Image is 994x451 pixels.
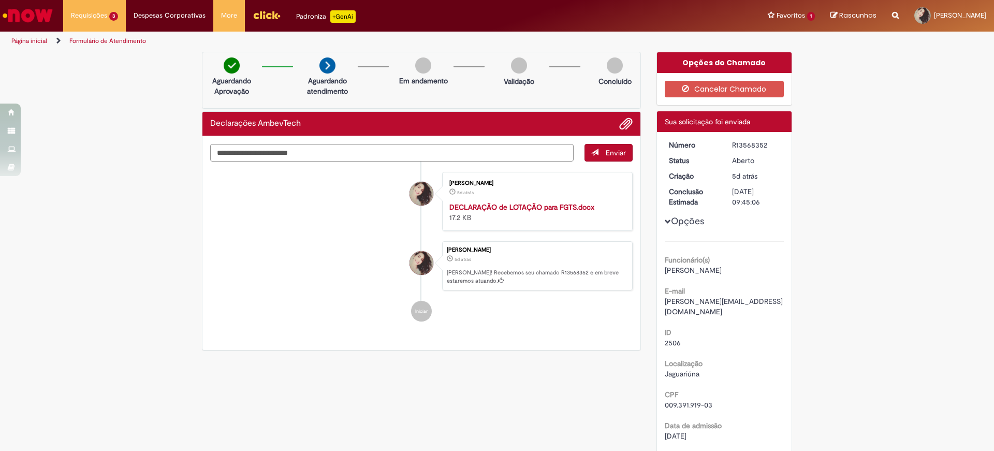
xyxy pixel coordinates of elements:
span: Rascunhos [839,10,876,20]
button: Adicionar anexos [619,117,633,130]
p: Aguardando Aprovação [207,76,257,96]
img: img-circle-grey.png [415,57,431,74]
div: [PERSON_NAME] [447,247,627,253]
div: Opções do Chamado [657,52,792,73]
span: 3 [109,12,118,21]
span: [DATE] [665,431,686,441]
p: [PERSON_NAME]! Recebemos seu chamado R13568352 e em breve estaremos atuando. [447,269,627,285]
time: 25/09/2025 17:44:08 [457,190,474,196]
dt: Status [661,155,725,166]
img: img-circle-grey.png [607,57,623,74]
span: More [221,10,237,21]
ul: Trilhas de página [8,32,655,51]
a: Página inicial [11,37,47,45]
dt: Número [661,140,725,150]
span: [PERSON_NAME] [934,11,986,20]
ul: Histórico de tíquete [210,162,633,332]
div: Juliana Saldanha Romanus [410,182,433,206]
div: 25/09/2025 17:45:01 [732,171,780,181]
b: Localização [665,359,703,368]
dt: Conclusão Estimada [661,186,725,207]
span: 5d atrás [457,190,474,196]
img: arrow-next.png [319,57,335,74]
span: Requisições [71,10,107,21]
img: ServiceNow [1,5,54,26]
span: [PERSON_NAME][EMAIL_ADDRESS][DOMAIN_NAME] [665,297,783,316]
div: 17.2 KB [449,202,622,223]
b: CPF [665,390,678,399]
time: 25/09/2025 17:45:01 [732,171,757,181]
span: Enviar [606,148,626,157]
div: [DATE] 09:45:06 [732,186,780,207]
dt: Criação [661,171,725,181]
b: Funcionário(s) [665,255,710,265]
span: Favoritos [777,10,805,21]
b: Data de admissão [665,421,722,430]
span: [PERSON_NAME] [665,266,722,275]
img: click_logo_yellow_360x200.png [253,7,281,23]
img: img-circle-grey.png [511,57,527,74]
div: Padroniza [296,10,356,23]
img: check-circle-green.png [224,57,240,74]
textarea: Digite sua mensagem aqui... [210,144,574,162]
div: Juliana Saldanha Romanus [410,251,433,275]
span: 1 [807,12,815,21]
p: Em andamento [399,76,448,86]
p: Concluído [598,76,632,86]
p: Aguardando atendimento [302,76,353,96]
p: +GenAi [330,10,356,23]
div: Aberto [732,155,780,166]
b: ID [665,328,671,337]
button: Enviar [584,144,633,162]
span: Despesas Corporativas [134,10,206,21]
p: Validação [504,76,534,86]
h2: Declarações AmbevTech Histórico de tíquete [210,119,301,128]
span: Jaguariúna [665,369,699,379]
a: DECLARAÇÃO de LOTAÇÃO para FGTS.docx [449,202,594,212]
button: Cancelar Chamado [665,81,784,97]
div: R13568352 [732,140,780,150]
b: E-mail [665,286,685,296]
a: Formulário de Atendimento [69,37,146,45]
time: 25/09/2025 17:45:01 [455,256,471,263]
li: Juliana Saldanha Romanus [210,241,633,291]
span: 5d atrás [455,256,471,263]
span: Sua solicitação foi enviada [665,117,750,126]
div: [PERSON_NAME] [449,180,622,186]
a: Rascunhos [830,11,876,21]
span: 2506 [665,338,681,347]
span: 009.391.919-03 [665,400,712,410]
span: 5d atrás [732,171,757,181]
